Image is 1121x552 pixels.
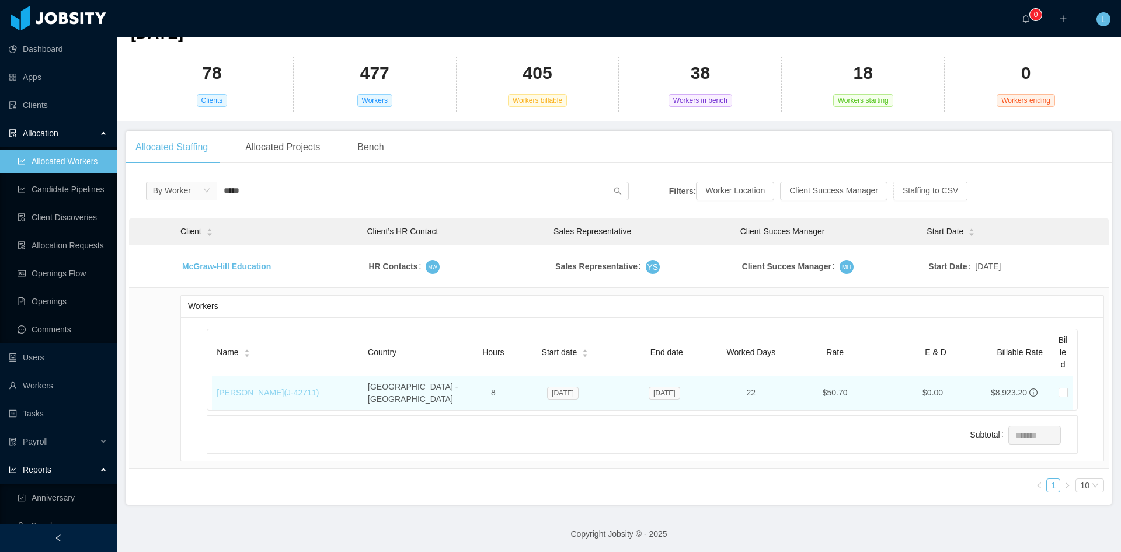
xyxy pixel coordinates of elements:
a: icon: appstoreApps [9,65,107,89]
span: YS [647,260,659,274]
div: Bench [348,131,393,164]
span: Start Date [927,225,963,238]
i: icon: right [1064,482,1071,489]
a: icon: teamBench [18,514,107,537]
span: Country [368,348,396,357]
li: 1 [1046,478,1060,492]
td: [GEOGRAPHIC_DATA] - [GEOGRAPHIC_DATA] [363,376,472,410]
span: L [1101,12,1106,26]
a: icon: carry-outAnniversary [18,486,107,509]
sup: 0 [1030,9,1042,20]
h2: 405 [523,61,552,85]
span: Billed [1059,335,1068,369]
label: Subtotal [970,430,1008,439]
span: Billable Rate [997,348,1043,357]
a: icon: pie-chartDashboard [9,37,107,61]
span: Workers billable [508,94,567,107]
span: MW [429,262,437,271]
span: Workers in bench [669,94,732,107]
span: $0.00 [922,388,943,397]
td: 22 [718,376,785,410]
span: Name [217,346,238,359]
i: icon: caret-up [582,348,589,352]
span: info-circle [1029,388,1038,397]
div: By Worker [153,182,191,199]
h2: 18 [854,61,873,85]
strong: Start Date [928,262,967,271]
li: Next Page [1060,478,1074,492]
i: icon: file-protect [9,438,17,446]
i: icon: search [614,187,622,195]
input: Subtotal [1009,426,1060,444]
span: Allocation [23,129,58,138]
span: E & D [925,348,946,357]
i: icon: caret-up [243,348,250,352]
span: [DATE] [649,387,680,400]
a: 1 [1047,479,1060,492]
i: icon: solution [9,129,17,137]
span: MD [842,262,851,272]
span: Worked Days [726,348,775,357]
a: icon: profileTasks [9,402,107,425]
a: icon: line-chartAllocated Workers [18,150,107,173]
span: Workers [357,94,392,107]
span: Sales Representative [553,227,631,236]
strong: Sales Representative [555,262,638,271]
span: End date [650,348,683,357]
span: Client Succes Manager [740,227,825,236]
strong: HR Contacts [369,262,418,271]
td: $50.70 [785,376,885,410]
div: Allocated Projects [236,131,329,164]
i: icon: down [203,187,210,195]
a: icon: messageComments [18,318,107,341]
div: Allocated Staffing [126,131,217,164]
div: Sort [582,348,589,356]
i: icon: caret-up [206,227,213,231]
span: Hours [482,348,504,357]
i: icon: left [1036,482,1043,489]
a: icon: line-chartCandidate Pipelines [18,178,107,201]
span: Rate [826,348,844,357]
span: [DATE] [131,24,183,42]
i: icon: caret-up [969,227,975,231]
i: icon: caret-down [969,231,975,235]
a: icon: file-searchClient Discoveries [18,206,107,229]
div: Sort [968,227,975,235]
h2: 78 [202,61,221,85]
a: McGraw-Hill Education [182,262,271,271]
i: icon: caret-down [243,352,250,356]
a: icon: file-textOpenings [18,290,107,313]
span: Workers starting [833,94,893,107]
div: 10 [1080,479,1089,492]
span: Reports [23,465,51,474]
button: Staffing to CSV [893,182,967,200]
strong: Client Succes Manager [742,262,831,271]
td: 8 [472,376,514,410]
div: Sort [206,227,213,235]
a: icon: file-doneAllocation Requests [18,234,107,257]
a: icon: robotUsers [9,346,107,369]
a: icon: idcardOpenings Flow [18,262,107,285]
a: icon: userWorkers [9,374,107,397]
h2: 0 [1021,61,1031,85]
div: Sort [243,348,250,356]
i: icon: down [1092,482,1099,490]
span: Clients [197,94,228,107]
i: icon: plus [1059,15,1067,23]
button: Worker Location [696,182,774,200]
div: Workers [188,296,1096,317]
i: icon: caret-down [582,352,589,356]
span: [DATE] [975,261,1001,273]
i: icon: line-chart [9,466,17,474]
span: Start date [542,346,577,359]
a: [PERSON_NAME](J-42711) [217,388,319,397]
span: Payroll [23,437,48,446]
span: Workers ending [997,94,1055,107]
strong: Filters: [669,186,697,195]
div: $8,923.20 [991,387,1027,399]
a: icon: auditClients [9,93,107,117]
h2: 38 [691,61,710,85]
button: Client Success Manager [780,182,887,200]
i: icon: caret-down [206,231,213,235]
span: Client [180,225,201,238]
